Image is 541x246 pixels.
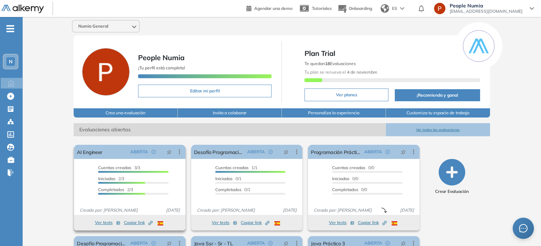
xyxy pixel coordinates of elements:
span: check-circle [386,150,390,154]
span: Numia General [78,23,108,29]
span: Iniciadas [332,176,349,181]
span: Iniciadas [215,176,233,181]
span: Cuentas creadas [98,165,131,170]
b: 4 de noviembre [346,69,377,75]
span: Cuentas creadas [215,165,249,170]
span: 0/0 [332,176,358,181]
span: People Numia [138,53,184,62]
button: pushpin [161,146,177,158]
span: [DATE] [280,207,300,213]
button: Invita a colaborar [178,108,282,118]
span: [EMAIL_ADDRESS][DOMAIN_NAME] [450,8,523,14]
span: check-circle [268,241,273,245]
span: ABIERTA [247,149,265,155]
button: Copiar link [358,218,387,227]
img: ESP [274,221,280,225]
button: Ver tests [95,218,120,227]
span: 3/3 [98,165,140,170]
span: Completados [332,187,358,192]
button: Ver tests [329,218,354,227]
img: arrow [400,7,404,10]
button: Onboarding [337,1,372,16]
span: 2/3 [98,187,133,192]
span: 1/1 [215,165,257,170]
button: Crea una evaluación [74,108,178,118]
button: Ver tests [212,218,237,227]
a: Desafío Programación Sistema de Pagos - Python [194,145,244,159]
span: Creado por: [PERSON_NAME] [194,207,258,213]
span: [DATE] [397,207,417,213]
button: pushpin [395,146,411,158]
iframe: Chat Widget [414,164,541,246]
span: 0/0 [332,187,367,192]
button: ¡Recomienda y gana! [395,89,480,101]
span: Creado por: [PERSON_NAME] [311,207,375,213]
span: check-circle [386,241,390,245]
span: 2/3 [98,176,124,181]
span: Evaluaciones abiertas [74,123,386,136]
span: pushpin [167,240,172,246]
span: People Numia [450,3,523,8]
a: AI Engineer [77,145,102,159]
span: ABIERTA [364,149,382,155]
span: Tutoriales [312,6,332,11]
i: - [6,28,14,29]
span: pushpin [401,240,406,246]
img: ESP [158,221,163,225]
button: pushpin [278,146,294,158]
span: Creado por: [PERSON_NAME] [77,207,141,213]
img: Logo [1,5,44,13]
span: Copiar link [358,219,387,226]
span: pushpin [284,240,289,246]
b: 18 [325,61,330,66]
span: Completados [98,187,124,192]
button: Copiar link [124,218,153,227]
span: check-circle [152,241,156,245]
button: Editar mi perfil [138,85,272,97]
span: Plan Trial [304,48,480,59]
span: Completados [215,187,241,192]
button: Personaliza la experiencia [282,108,386,118]
span: 0/1 [215,187,250,192]
span: pushpin [284,149,289,155]
button: Ver todas las evaluaciones [386,123,490,136]
span: 0/0 [332,165,374,170]
span: 0/1 [215,176,241,181]
span: Iniciadas [98,176,115,181]
span: check-circle [268,150,273,154]
div: Widget de chat [414,164,541,246]
button: Crear Evaluación [435,159,469,195]
span: Tu plan se renueva el [304,69,377,75]
span: Onboarding [349,6,372,11]
span: Copiar link [241,219,269,226]
span: Te quedan Evaluaciones [304,61,356,66]
span: Agendar una demo [254,6,292,11]
span: [DATE] [163,207,183,213]
button: Copiar link [241,218,269,227]
span: pushpin [167,149,172,155]
span: pushpin [401,149,406,155]
span: ¡Tu perfil está completo! [138,65,185,70]
span: Copiar link [124,219,153,226]
span: ABIERTA [130,149,148,155]
a: Agendar una demo [246,4,292,12]
span: ES [392,5,397,12]
img: world [381,4,389,13]
span: N [9,59,13,64]
span: check-circle [152,150,156,154]
button: Ver planes [304,88,388,101]
img: ESP [392,221,397,225]
a: Programación Práctica - Python [311,145,361,159]
img: Foto de perfil [82,48,130,96]
button: Customiza tu espacio de trabajo [386,108,490,118]
span: Cuentas creadas [332,165,365,170]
